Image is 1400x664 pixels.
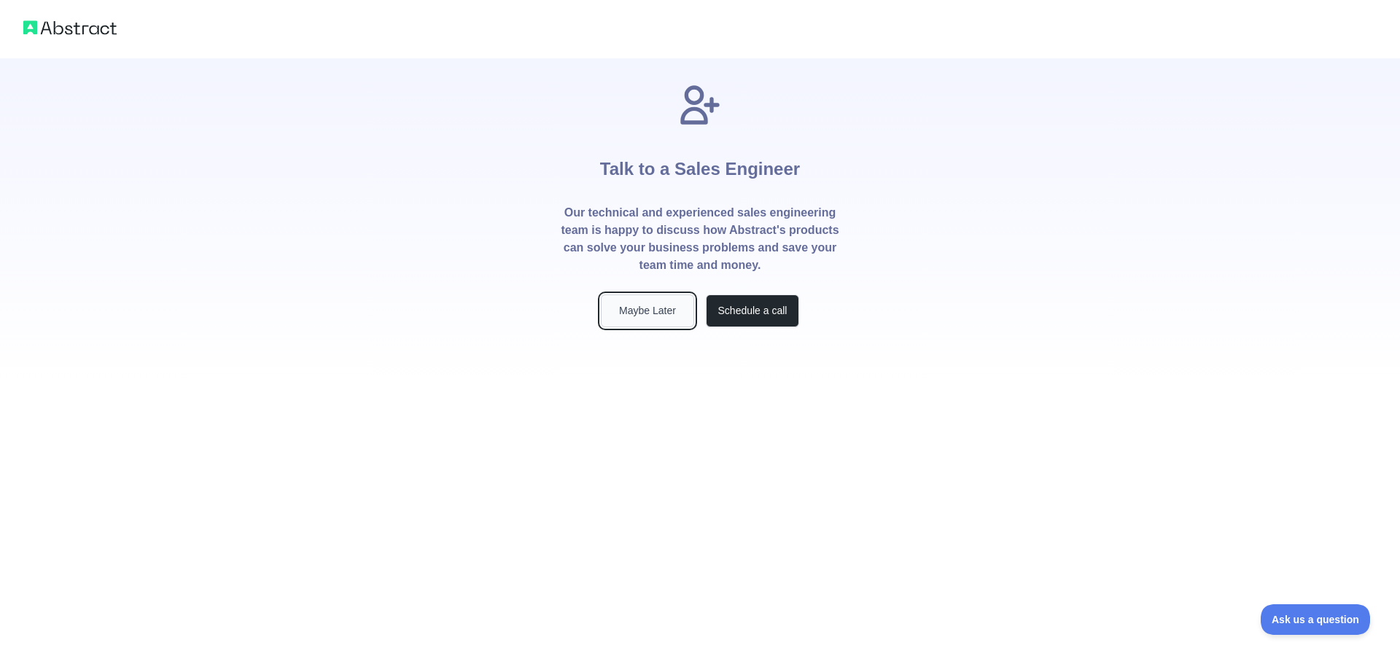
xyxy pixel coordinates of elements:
[560,204,840,274] p: Our technical and experienced sales engineering team is happy to discuss how Abstract's products ...
[1261,604,1371,635] iframe: Toggle Customer Support
[23,17,117,38] img: Abstract logo
[601,294,694,327] button: Maybe Later
[706,294,799,327] button: Schedule a call
[600,128,800,204] h1: Talk to a Sales Engineer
